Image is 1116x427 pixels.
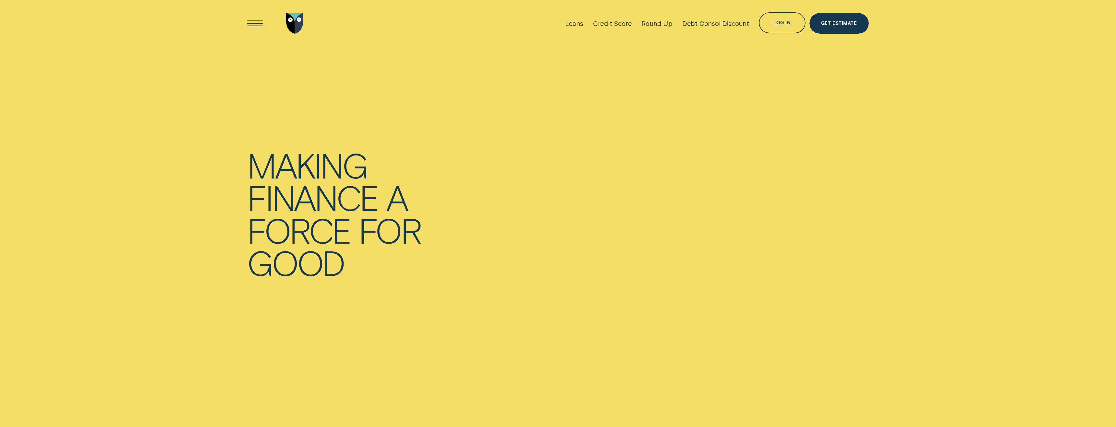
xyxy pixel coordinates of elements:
[641,19,672,28] div: Round Up
[593,19,632,28] div: Credit Score
[809,13,869,34] a: Get Estimate
[565,19,583,28] div: Loans
[682,19,749,28] div: Debt Consol Discount
[759,12,806,33] button: Log in
[247,148,420,279] h4: Making finance a force for good
[245,13,266,34] button: Open Menu
[286,13,304,34] img: Wisr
